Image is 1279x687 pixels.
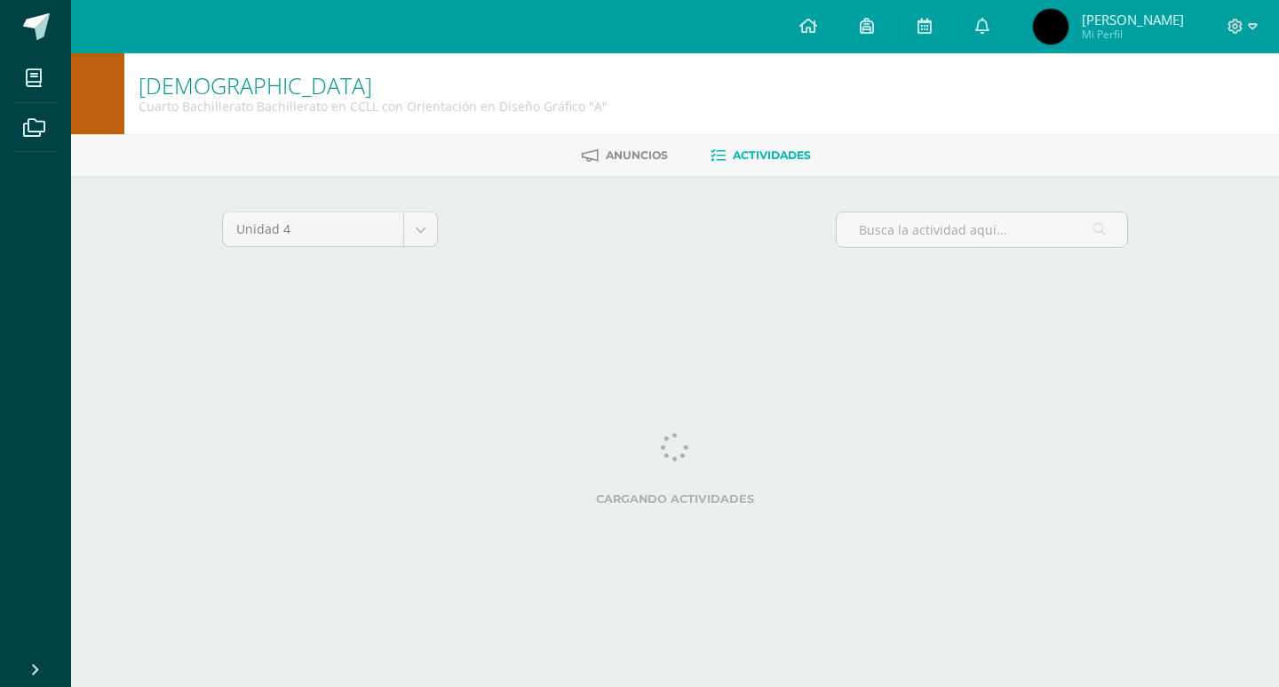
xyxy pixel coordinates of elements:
a: [DEMOGRAPHIC_DATA] [139,70,372,100]
span: [PERSON_NAME] [1082,11,1184,28]
img: 175cb59d96e1e6e6662f6f27d33db8be.png [1033,9,1068,44]
h1: Biblia [139,73,608,98]
a: Actividades [711,141,811,170]
a: Unidad 4 [223,212,437,246]
span: Mi Perfil [1082,27,1184,42]
span: Unidad 4 [236,212,390,246]
a: Anuncios [582,141,668,170]
label: Cargando actividades [222,492,1128,506]
span: Actividades [733,148,811,162]
div: Cuarto Bachillerato Bachillerato en CCLL con Orientación en Diseño Gráfico 'A' [139,98,608,115]
span: Anuncios [606,148,668,162]
input: Busca la actividad aquí... [837,212,1127,247]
